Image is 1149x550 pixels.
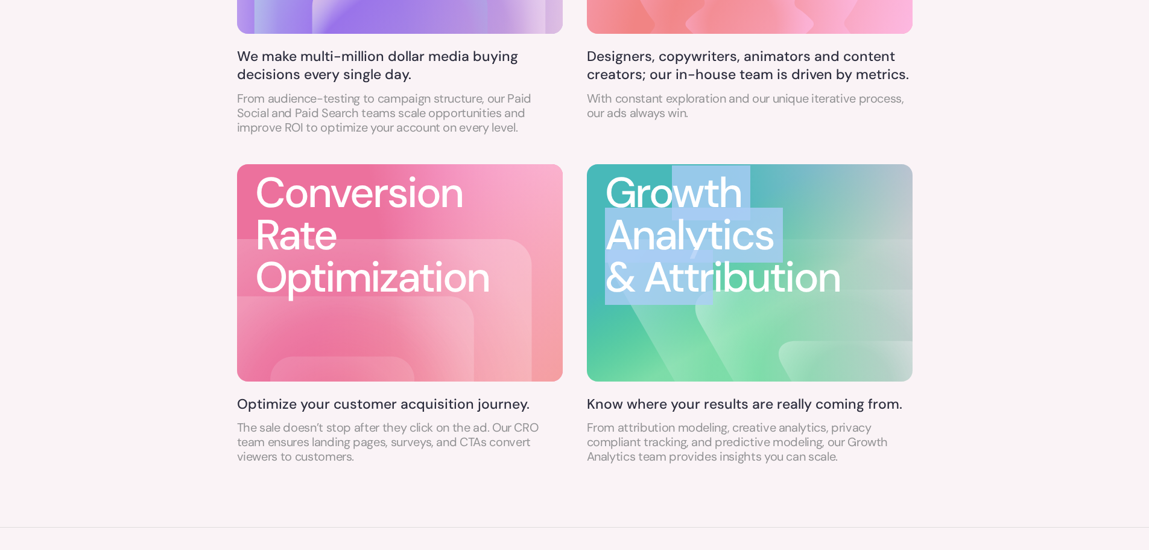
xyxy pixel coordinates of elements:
h5: Know where your results are really coming from. [587,395,913,414]
p: From audience-testing to campaign structure, our Paid Social and Paid Search teams scale opportun... [237,91,563,135]
h3: Conversion Rate Optimization [255,172,489,299]
p: With constant exploration and our unique iterative process, our ads always win. [587,91,913,120]
h3: Growth Analytics & Attribution [605,172,913,299]
p: From attribution modeling, creative analytics, privacy compliant tracking, and predictive modelin... [587,420,913,464]
h5: Optimize your customer acquisition journey. [237,395,563,414]
h5: We make multi-million dollar media buying decisions every single day. [237,48,563,84]
p: The sale doesn’t stop after they click on the ad. Our CRO team ensures landing pages, surveys, an... [237,420,563,464]
h5: Designers, copywriters, animators and content creators; our in-house team is driven by metrics. [587,48,913,84]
